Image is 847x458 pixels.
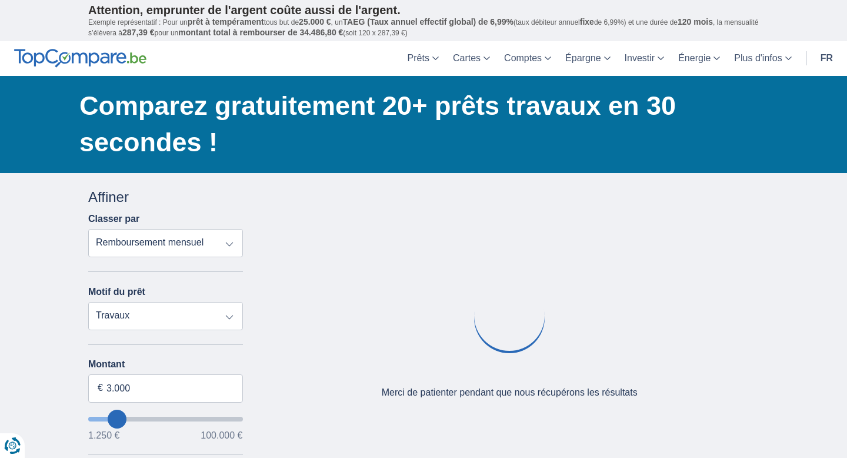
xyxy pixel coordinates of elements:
a: Plus d'infos [727,41,798,76]
span: 120 mois [678,17,713,26]
div: Affiner [88,187,243,207]
h1: Comparez gratuitement 20+ prêts travaux en 30 secondes ! [79,88,759,161]
span: 100.000 € [201,431,242,440]
input: wantToBorrow [88,417,243,422]
a: Épargne [558,41,618,76]
div: Merci de patienter pendant que nous récupérons les résultats [382,386,638,400]
label: Motif du prêt [88,287,145,297]
label: Montant [88,359,243,370]
a: Prêts [401,41,446,76]
a: Investir [618,41,672,76]
span: 1.250 € [88,431,119,440]
span: 287,39 € [122,28,155,37]
a: Cartes [446,41,497,76]
p: Exemple représentatif : Pour un tous but de , un (taux débiteur annuel de 6,99%) et une durée de ... [88,17,759,38]
span: prêt à tempérament [188,17,264,26]
span: TAEG (Taux annuel effectif global) de 6,99% [343,17,513,26]
span: montant total à rembourser de 34.486,80 € [178,28,343,37]
a: Comptes [497,41,558,76]
label: Classer par [88,214,139,224]
a: fr [813,41,840,76]
p: Attention, emprunter de l'argent coûte aussi de l'argent. [88,3,759,17]
span: 25.000 € [299,17,331,26]
span: € [98,381,103,395]
img: TopCompare [14,49,146,68]
a: Énergie [671,41,727,76]
span: fixe [580,17,594,26]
